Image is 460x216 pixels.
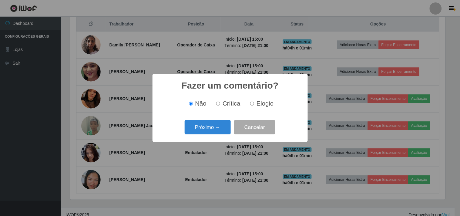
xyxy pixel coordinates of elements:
[257,100,274,107] span: Elogio
[181,80,278,91] h2: Fazer um comentário?
[189,102,193,106] input: Não
[250,102,254,106] input: Elogio
[223,100,240,107] span: Crítica
[185,120,231,134] button: Próximo →
[216,102,220,106] input: Crítica
[234,120,275,134] button: Cancelar
[195,100,206,107] span: Não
